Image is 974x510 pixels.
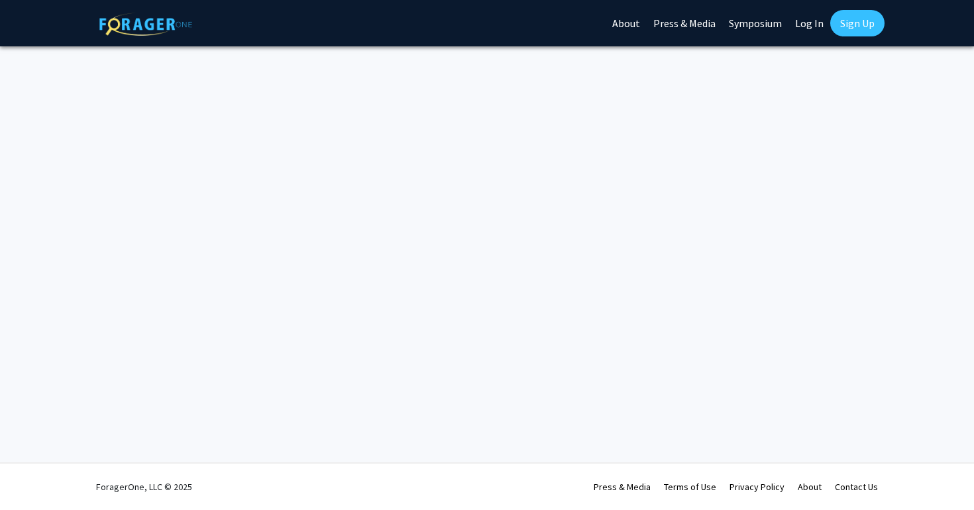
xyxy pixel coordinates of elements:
a: Sign Up [830,10,885,36]
a: Contact Us [835,481,878,493]
img: ForagerOne Logo [99,13,192,36]
a: Press & Media [594,481,651,493]
a: About [798,481,822,493]
div: ForagerOne, LLC © 2025 [96,464,192,510]
a: Privacy Policy [730,481,785,493]
a: Terms of Use [664,481,716,493]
